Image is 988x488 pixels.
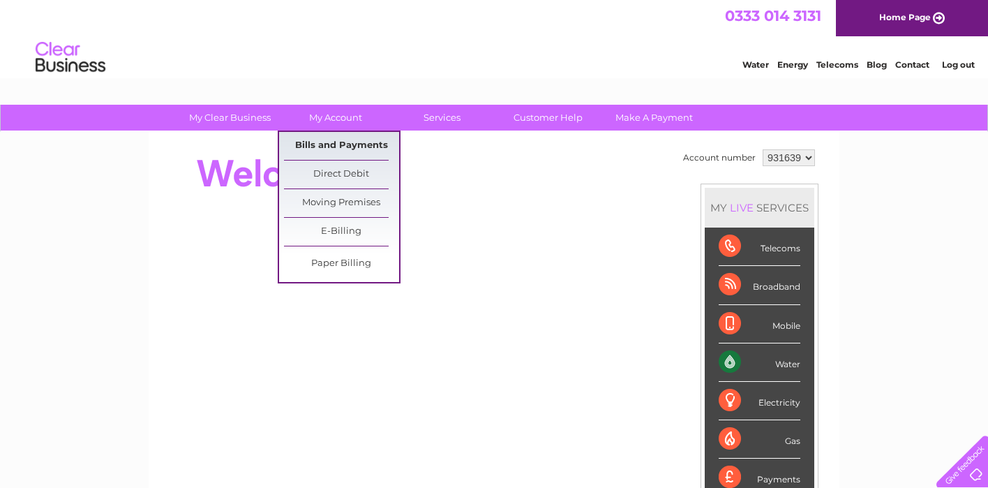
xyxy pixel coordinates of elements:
[719,266,800,304] div: Broadband
[278,105,394,131] a: My Account
[725,7,821,24] a: 0333 014 3131
[816,59,858,70] a: Telecoms
[942,59,975,70] a: Log out
[705,188,814,228] div: MY SERVICES
[719,420,800,459] div: Gas
[284,132,399,160] a: Bills and Payments
[35,36,106,79] img: logo.png
[719,228,800,266] div: Telecoms
[165,8,825,68] div: Clear Business is a trading name of Verastar Limited (registered in [GEOGRAPHIC_DATA] No. 3667643...
[742,59,769,70] a: Water
[895,59,929,70] a: Contact
[719,343,800,382] div: Water
[284,250,399,278] a: Paper Billing
[284,218,399,246] a: E-Billing
[384,105,500,131] a: Services
[777,59,808,70] a: Energy
[172,105,287,131] a: My Clear Business
[719,305,800,343] div: Mobile
[491,105,606,131] a: Customer Help
[727,201,756,214] div: LIVE
[867,59,887,70] a: Blog
[597,105,712,131] a: Make A Payment
[680,146,759,170] td: Account number
[719,382,800,420] div: Electricity
[284,189,399,217] a: Moving Premises
[284,161,399,188] a: Direct Debit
